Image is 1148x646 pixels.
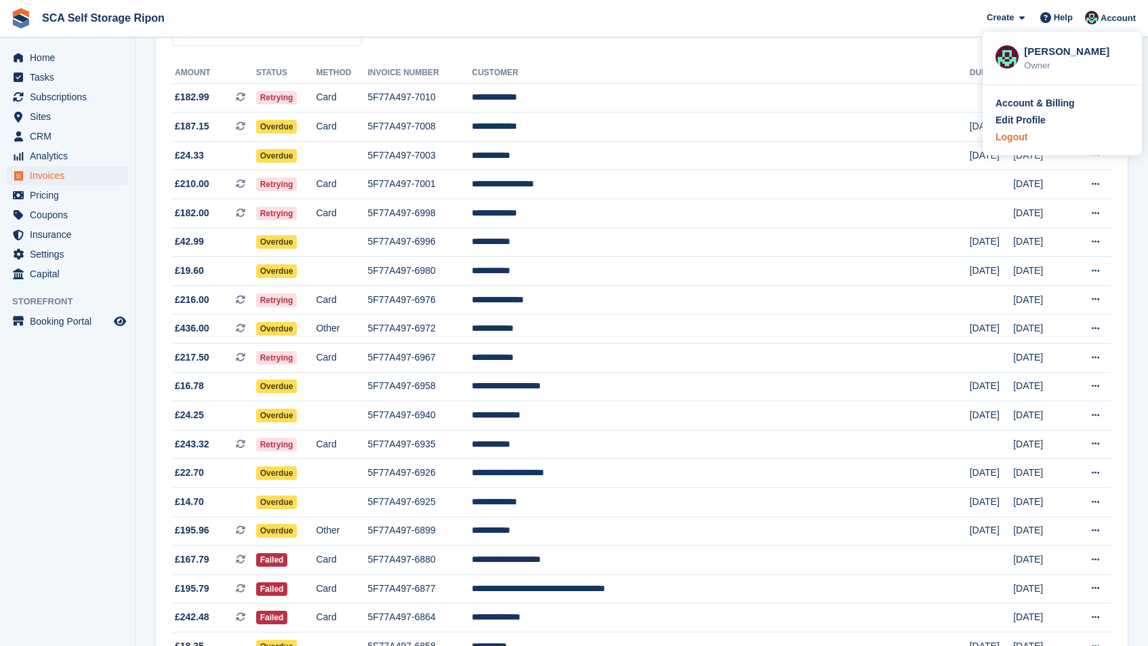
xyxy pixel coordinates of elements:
[316,315,367,344] td: Other
[256,524,298,538] span: Overdue
[175,90,209,104] span: £182.99
[256,582,288,596] span: Failed
[30,68,111,87] span: Tasks
[996,130,1027,144] div: Logout
[175,206,209,220] span: £182.00
[996,96,1075,110] div: Account & Billing
[30,312,111,331] span: Booking Portal
[316,83,367,113] td: Card
[1013,430,1070,459] td: [DATE]
[367,170,472,199] td: 5F77A497-7001
[987,11,1014,24] span: Create
[256,466,298,480] span: Overdue
[256,409,298,422] span: Overdue
[7,107,128,126] a: menu
[970,372,1013,401] td: [DATE]
[175,148,204,163] span: £24.33
[996,113,1046,127] div: Edit Profile
[256,235,298,249] span: Overdue
[367,199,472,228] td: 5F77A497-6998
[1013,315,1070,344] td: [DATE]
[112,313,128,329] a: Preview store
[970,141,1013,170] td: [DATE]
[1013,546,1070,575] td: [DATE]
[30,127,111,146] span: CRM
[970,315,1013,344] td: [DATE]
[256,149,298,163] span: Overdue
[30,264,111,283] span: Capital
[175,610,209,624] span: £242.48
[7,186,128,205] a: menu
[970,228,1013,257] td: [DATE]
[175,293,209,307] span: £216.00
[1013,574,1070,603] td: [DATE]
[256,62,316,84] th: Status
[1085,11,1099,24] img: Sam Chapman
[172,62,256,84] th: Amount
[7,127,128,146] a: menu
[175,523,209,538] span: £195.96
[996,130,1129,144] a: Logout
[316,344,367,373] td: Card
[175,119,209,134] span: £187.15
[7,225,128,244] a: menu
[1054,11,1073,24] span: Help
[256,351,298,365] span: Retrying
[175,235,204,249] span: £42.99
[367,83,472,113] td: 5F77A497-7010
[7,48,128,67] a: menu
[1013,285,1070,315] td: [DATE]
[1013,603,1070,632] td: [DATE]
[1024,59,1129,73] div: Owner
[367,315,472,344] td: 5F77A497-6972
[30,225,111,244] span: Insurance
[256,91,298,104] span: Retrying
[175,582,209,596] span: £195.79
[175,408,204,422] span: £24.25
[996,96,1129,110] a: Account & Billing
[30,245,111,264] span: Settings
[30,166,111,185] span: Invoices
[175,379,204,393] span: £16.78
[256,496,298,509] span: Overdue
[367,344,472,373] td: 5F77A497-6967
[367,488,472,517] td: 5F77A497-6925
[175,321,209,336] span: £436.00
[1024,44,1129,56] div: [PERSON_NAME]
[316,546,367,575] td: Card
[996,113,1129,127] a: Edit Profile
[256,178,298,191] span: Retrying
[12,295,135,308] span: Storefront
[367,401,472,430] td: 5F77A497-6940
[1013,517,1070,546] td: [DATE]
[30,48,111,67] span: Home
[1101,12,1136,25] span: Account
[1013,199,1070,228] td: [DATE]
[316,517,367,546] td: Other
[7,146,128,165] a: menu
[256,438,298,451] span: Retrying
[256,207,298,220] span: Retrying
[316,113,367,142] td: Card
[367,430,472,459] td: 5F77A497-6935
[367,372,472,401] td: 5F77A497-6958
[30,186,111,205] span: Pricing
[316,170,367,199] td: Card
[367,603,472,632] td: 5F77A497-6864
[175,437,209,451] span: £243.32
[256,553,288,567] span: Failed
[1013,488,1070,517] td: [DATE]
[970,62,1013,84] th: Due
[7,245,128,264] a: menu
[367,285,472,315] td: 5F77A497-6976
[316,603,367,632] td: Card
[256,322,298,336] span: Overdue
[1013,401,1070,430] td: [DATE]
[30,87,111,106] span: Subscriptions
[7,87,128,106] a: menu
[175,552,209,567] span: £167.79
[175,495,204,509] span: £14.70
[970,401,1013,430] td: [DATE]
[1013,372,1070,401] td: [DATE]
[316,62,367,84] th: Method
